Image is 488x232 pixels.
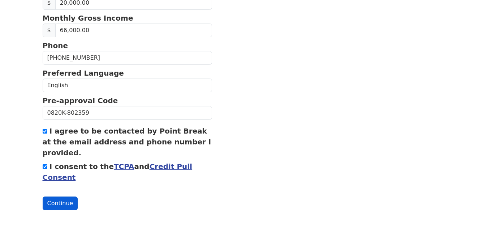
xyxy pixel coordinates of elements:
input: Monthly Gross Income [55,24,212,37]
strong: Phone [43,41,68,50]
strong: Preferred Language [43,69,124,77]
label: I agree to be contacted by Point Break at the email address and phone number I provided. [43,127,211,157]
input: Pre-approval Code [43,106,212,120]
span: $ [43,24,56,37]
button: Continue [43,197,78,210]
p: Monthly Gross Income [43,13,212,24]
label: I consent to the and [43,162,193,182]
strong: Pre-approval Code [43,96,118,105]
input: Phone [43,51,212,65]
a: TCPA [114,162,134,171]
